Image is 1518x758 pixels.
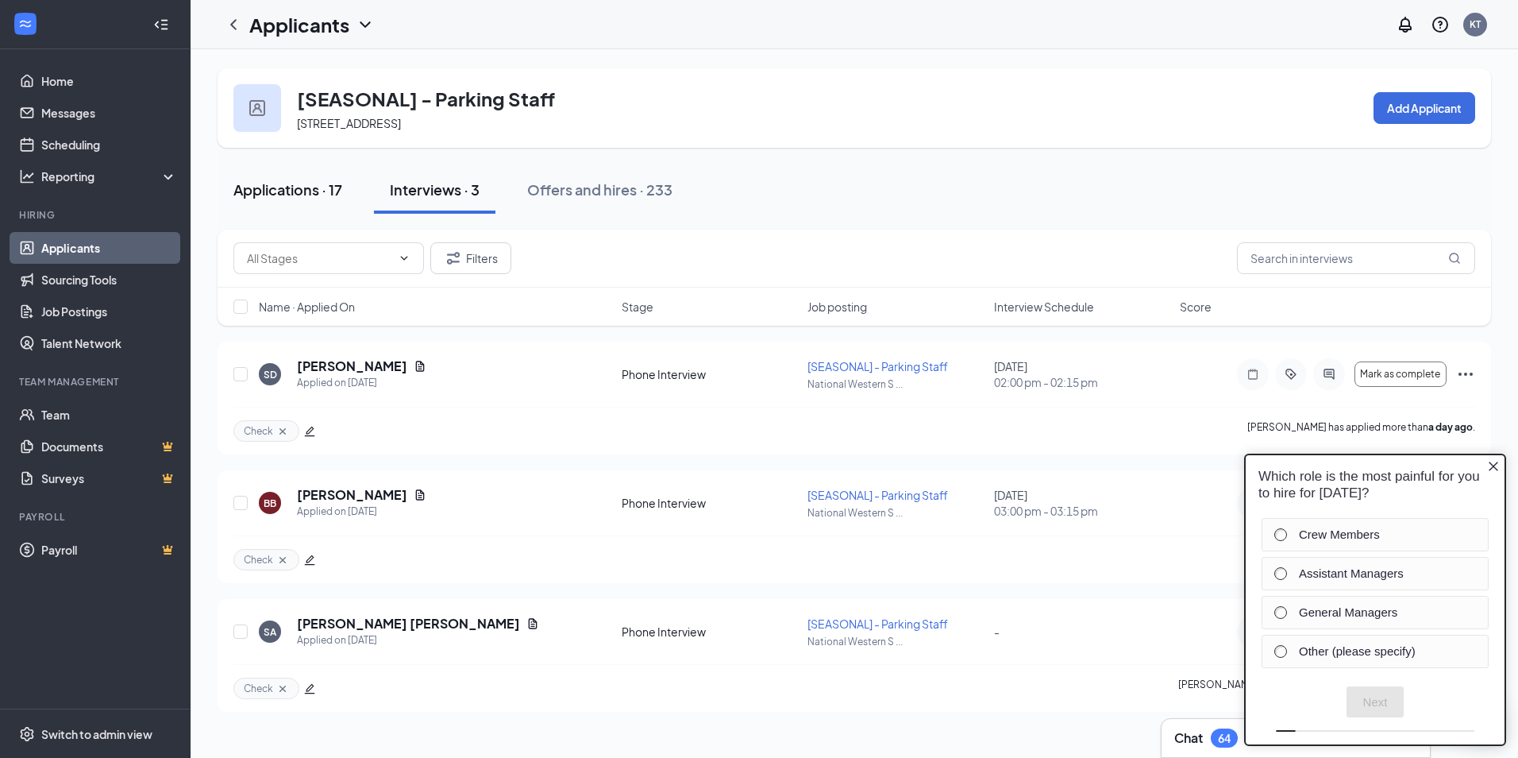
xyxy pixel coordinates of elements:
[1281,368,1300,381] svg: ActiveTag
[41,168,178,184] div: Reporting
[247,249,391,267] input: All Stages
[244,424,273,438] span: Check
[1247,420,1475,442] p: [PERSON_NAME] has applied more than .
[1320,368,1339,381] svg: ActiveChat
[244,682,273,695] span: Check
[1237,242,1475,274] input: Search in interviews
[1180,299,1212,315] span: Score
[41,264,177,296] a: Sourcing Tools
[297,504,426,520] div: Applied on [DATE]
[264,368,277,381] div: SD
[297,486,407,504] h5: [PERSON_NAME]
[1396,15,1415,34] svg: Notifications
[297,632,539,648] div: Applied on [DATE]
[304,555,315,566] span: edit
[41,327,177,359] a: Talent Network
[276,425,289,438] svg: Cross
[1360,369,1440,380] span: Mark as complete
[1243,368,1262,381] svg: Note
[233,180,342,199] div: Applications · 17
[297,375,426,391] div: Applied on [DATE]
[244,553,273,567] span: Check
[622,299,653,315] span: Stage
[41,431,177,462] a: DocumentsCrown
[249,11,349,38] h1: Applicants
[41,534,177,566] a: PayrollCrown
[41,65,177,97] a: Home
[41,129,177,160] a: Scheduling
[276,683,289,695] svg: Cross
[153,17,169,33] svg: Collapse
[994,374,1170,390] span: 02:00 pm - 02:15 pm
[19,208,174,222] div: Hiring
[41,232,177,264] a: Applicants
[807,617,948,631] span: [SEASONAL] - Parking Staff
[41,462,177,494] a: SurveysCrown
[994,625,1000,639] span: -
[414,489,426,501] svg: Document
[304,683,315,694] span: edit
[276,554,289,567] svg: Cross
[994,503,1170,519] span: 03:00 pm - 03:15 pm
[994,299,1094,315] span: Interview Schedule
[297,116,401,130] span: [STREET_ADDRESS]
[17,16,33,32] svg: WorkstreamLogo
[1448,252,1461,265] svg: MagnifyingGlass
[264,625,276,639] div: SA
[526,617,539,630] svg: Document
[390,180,480,199] div: Interviews · 3
[224,15,243,34] svg: ChevronLeft
[1232,439,1518,758] iframe: Sprig User Feedback Dialog
[994,358,1170,390] div: [DATE]
[297,615,520,632] h5: [PERSON_NAME] [PERSON_NAME]
[1470,17,1481,31] div: KT
[41,726,152,742] div: Switch to admin view
[304,426,315,437] span: edit
[807,488,948,502] span: [SEASONAL] - Parking Staff
[807,377,984,391] p: National Western S ...
[622,624,798,640] div: Phone Interview
[297,358,407,375] h5: [PERSON_NAME]
[414,360,426,373] svg: Document
[19,726,35,742] svg: Settings
[1178,678,1475,699] p: [PERSON_NAME] [PERSON_NAME] has applied more than .
[430,242,511,274] button: Filter Filters
[19,168,35,184] svg: Analysis
[297,85,555,112] h3: [SEASONAL] - Parking Staff
[259,299,355,315] span: Name · Applied On
[994,487,1170,519] div: [DATE]
[1456,365,1475,384] svg: Ellipses
[807,359,948,373] span: [SEASONAL] - Parking Staff
[1174,729,1203,747] h3: Chat
[19,375,174,389] div: Team Management
[249,100,265,116] img: user icon
[398,252,410,265] svg: ChevronDown
[1218,732,1231,745] div: 64
[41,399,177,431] a: Team
[1374,92,1475,124] button: Add Applicant
[356,15,375,34] svg: ChevronDown
[264,497,276,510] div: BB
[19,510,174,524] div: Payroll
[622,366,798,382] div: Phone Interview
[807,635,984,648] p: National Western S ...
[41,97,177,129] a: Messages
[444,249,463,268] svg: Filter
[1431,15,1450,34] svg: QuestionInfo
[807,506,984,520] p: National Western S ...
[622,495,798,511] div: Phone Interview
[1428,421,1473,433] b: a day ago
[41,296,177,327] a: Job Postings
[1354,362,1447,387] button: Mark as complete
[527,180,672,199] div: Offers and hires · 233
[807,299,867,315] span: Job posting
